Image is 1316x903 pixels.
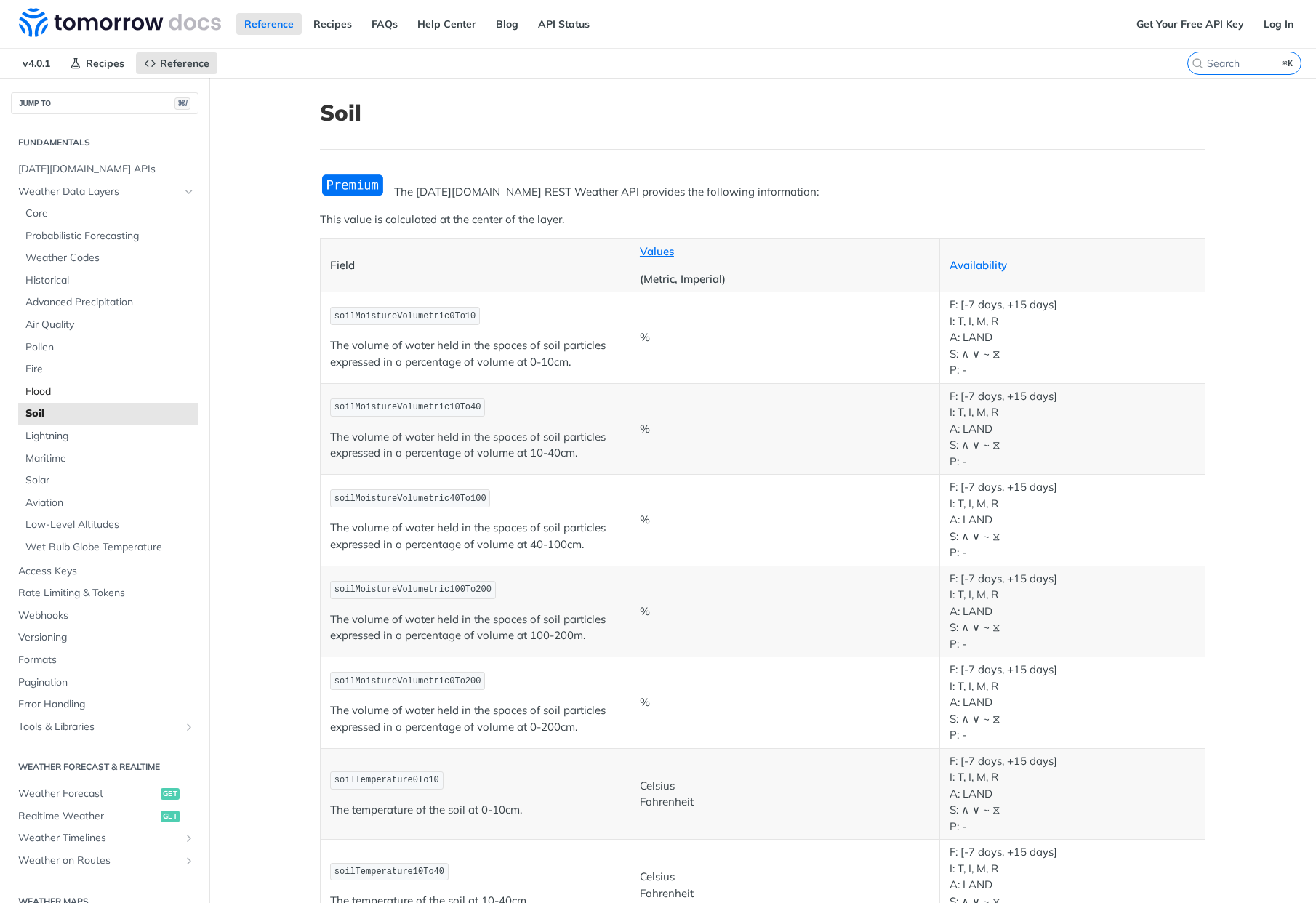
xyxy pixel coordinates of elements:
span: Webhooks [18,609,195,623]
span: Historical [25,273,195,288]
a: Values [640,244,674,258]
span: soilMoistureVolumetric10To40 [334,402,481,412]
h1: Soil [320,100,1205,126]
p: F: [-7 days, +15 days] I: T, I, M, R A: LAND S: ∧ ∨ ~ ⧖ P: - [950,297,1195,379]
span: ⌘/ [174,97,190,110]
svg: Search [1192,57,1203,69]
span: soilTemperature0To10 [334,775,439,785]
a: Tools & LibrariesShow subpages for Tools & Libraries [11,716,198,738]
a: Recipes [62,52,132,74]
a: Fire [18,358,198,380]
span: Access Keys [18,564,195,579]
span: Wet Bulb Globe Temperature [25,540,195,555]
p: % [640,694,930,711]
a: Reference [136,52,217,74]
a: Webhooks [11,605,198,627]
p: % [640,512,930,529]
span: v4.0.1 [15,52,58,74]
a: Help Center [409,13,484,35]
span: [DATE][DOMAIN_NAME] APIs [18,162,195,177]
span: Advanced Precipitation [25,295,195,310]
span: Rate Limiting & Tokens [18,586,195,601]
a: Weather Forecastget [11,783,198,805]
span: Error Handling [18,697,195,712]
p: % [640,329,930,346]
p: Celsius Fahrenheit [640,778,930,811]
a: Advanced Precipitation [18,292,198,313]
p: The volume of water held in the spaces of soil particles expressed in a percentage of volume at 1... [330,429,620,462]
p: The temperature of the soil at 0-10cm. [330,802,620,819]
span: Solar [25,473,195,488]
a: Realtime Weatherget [11,806,198,827]
a: Error Handling [11,694,198,715]
span: Weather Timelines [18,831,180,846]
span: Low-Level Altitudes [25,518,195,532]
p: F: [-7 days, +15 days] I: T, I, M, R A: LAND S: ∧ ∨ ~ ⧖ P: - [950,753,1195,835]
a: Versioning [11,627,198,649]
a: Flood [18,381,198,403]
button: Hide subpages for Weather Data Layers [183,186,195,198]
span: soilMoistureVolumetric0To10 [334,311,476,321]
span: Aviation [25,496,195,510]
span: Weather Data Layers [18,185,180,199]
span: Weather Codes [25,251,195,265]
button: Show subpages for Weather on Routes [183,855,195,867]
a: Core [18,203,198,225]
a: Pollen [18,337,198,358]
a: Lightning [18,425,198,447]
span: Pagination [18,675,195,690]
a: Maritime [18,448,198,470]
h2: Weather Forecast & realtime [11,760,198,774]
p: Field [330,257,620,274]
a: Low-Level Altitudes [18,514,198,536]
a: Availability [950,258,1007,272]
a: Log In [1256,13,1301,35]
img: Tomorrow.io Weather API Docs [19,8,221,37]
p: F: [-7 days, +15 days] I: T, I, M, R A: LAND S: ∧ ∨ ~ ⧖ P: - [950,662,1195,744]
span: soilMoistureVolumetric100To200 [334,585,492,595]
a: Formats [11,649,198,671]
a: Pagination [11,672,198,694]
span: Tools & Libraries [18,720,180,734]
button: Show subpages for Weather Timelines [183,832,195,844]
a: Aviation [18,492,198,514]
span: Realtime Weather [18,809,157,824]
span: Lightning [25,429,195,444]
a: Probabilistic Forecasting [18,225,198,247]
p: (Metric, Imperial) [640,271,930,288]
span: Fire [25,362,195,377]
span: Weather Forecast [18,787,157,801]
a: Get Your Free API Key [1128,13,1252,35]
a: Blog [488,13,526,35]
p: The volume of water held in the spaces of soil particles expressed in a percentage of volume at 1... [330,611,620,644]
p: The [DATE][DOMAIN_NAME] REST Weather API provides the following information: [320,184,1205,201]
span: get [161,788,180,800]
a: Reference [236,13,302,35]
span: get [161,811,180,822]
a: Weather TimelinesShow subpages for Weather Timelines [11,827,198,849]
kbd: ⌘K [1279,56,1297,71]
p: % [640,421,930,438]
span: soilMoistureVolumetric0To200 [334,676,481,686]
span: Recipes [86,57,124,70]
span: Reference [160,57,209,70]
span: Probabilistic Forecasting [25,229,195,244]
a: Historical [18,270,198,292]
p: The volume of water held in the spaces of soil particles expressed in a percentage of volume at 4... [330,520,620,553]
span: Maritime [25,451,195,466]
p: Celsius Fahrenheit [640,869,930,902]
a: Air Quality [18,314,198,336]
p: The volume of water held in the spaces of soil particles expressed in a percentage of volume at 0... [330,702,620,735]
span: Core [25,206,195,221]
span: Flood [25,385,195,399]
span: Pollen [25,340,195,355]
p: F: [-7 days, +15 days] I: T, I, M, R A: LAND S: ∧ ∨ ~ ⧖ P: - [950,571,1195,653]
a: Solar [18,470,198,491]
button: Show subpages for Tools & Libraries [183,721,195,733]
p: % [640,603,930,620]
h2: Fundamentals [11,136,198,149]
span: Versioning [18,630,195,645]
a: Weather on RoutesShow subpages for Weather on Routes [11,850,198,872]
a: Weather Data LayersHide subpages for Weather Data Layers [11,181,198,203]
a: Rate Limiting & Tokens [11,582,198,604]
